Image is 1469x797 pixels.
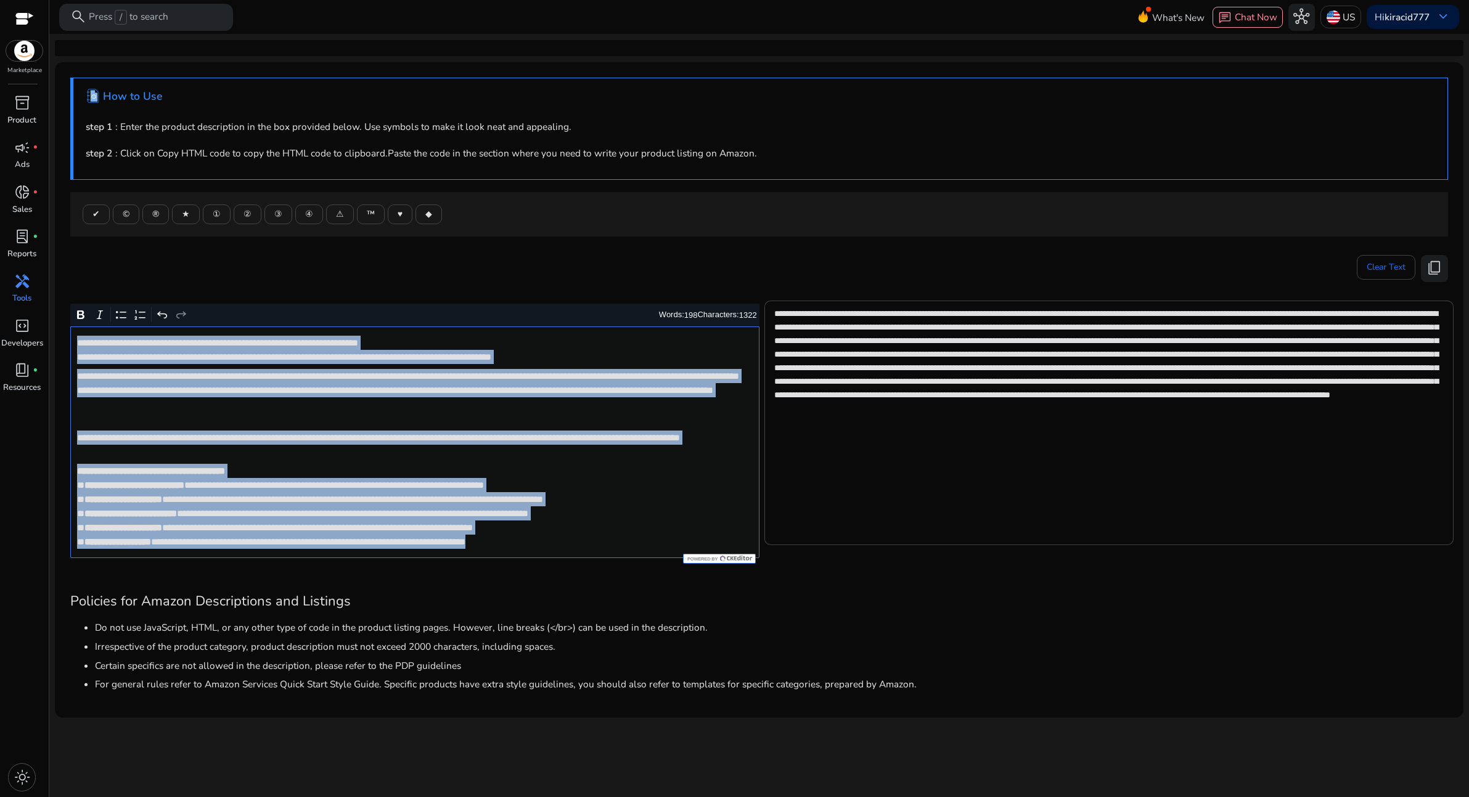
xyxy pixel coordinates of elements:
[33,368,38,373] span: fiber_manual_record
[172,204,200,224] button: ★
[95,639,1448,653] li: Irrespective of the product category, product description must not exceed 2000 characters, includ...
[659,307,757,323] div: Words: Characters:
[1288,4,1316,31] button: hub
[152,208,159,220] span: ®
[86,120,112,133] b: step 1
[326,204,354,224] button: ⚠
[33,190,38,195] span: fiber_manual_record
[305,208,313,220] span: ④
[14,318,30,334] span: code_blocks
[14,95,30,111] span: inventory_2
[86,146,1435,160] p: : Click on Copy HTML code to copy the HTML code to clipboard.Paste the code in the section where ...
[14,769,30,785] span: light_mode
[7,115,36,127] p: Product
[92,208,100,220] span: ✔
[1218,11,1232,25] span: chat
[1375,12,1430,22] p: Hi
[1213,7,1282,28] button: chatChat Now
[14,273,30,289] span: handyman
[15,159,30,171] p: Ads
[367,208,375,220] span: ™
[1367,255,1406,280] span: Clear Text
[14,140,30,156] span: campaign
[243,208,252,220] span: ②
[95,620,1448,634] li: Do not use JavaScript, HTML, or any other type of code in the product listing pages. However, lin...
[3,382,41,394] p: Resources
[203,204,231,224] button: ①
[388,204,412,224] button: ♥
[1357,255,1415,280] button: Clear Text
[1385,10,1430,23] b: kiracid777
[1,338,43,350] p: Developers
[264,204,292,224] button: ③
[684,310,698,320] label: 198
[415,204,442,224] button: ◆
[86,119,1435,134] p: : Enter the product description in the box provided below. Use symbols to make it look neat and a...
[70,593,1448,609] h3: Policies for Amazon Descriptions and Listings
[89,10,168,25] p: Press to search
[103,90,162,103] h4: How to Use
[295,204,323,224] button: ④
[739,310,757,320] label: 1322
[70,9,86,25] span: search
[12,204,32,216] p: Sales
[1293,9,1309,25] span: hub
[1235,10,1277,23] span: Chat Now
[33,145,38,150] span: fiber_manual_record
[142,204,169,224] button: ®
[336,208,344,220] span: ⚠
[6,41,43,61] img: amazon.svg
[7,248,36,261] p: Reports
[7,66,42,75] p: Marketplace
[70,304,759,327] div: Editor toolbar
[1426,260,1442,276] span: content_copy
[686,556,718,562] span: Powered by
[1327,10,1340,24] img: us.svg
[70,326,759,558] div: Rich Text Editor. Editing area: main. Press Alt+0 for help.
[14,229,30,245] span: lab_profile
[357,204,385,224] button: ™
[234,204,261,224] button: ②
[398,208,403,220] span: ♥
[1421,255,1448,282] button: content_copy
[83,204,110,224] button: ✔
[1152,7,1205,28] span: What's New
[1343,6,1355,28] p: US
[86,147,112,160] b: step 2
[213,208,221,220] span: ①
[95,677,1448,691] li: For general rules refer to Amazon Services Quick Start Style Guide. Specific products have extra ...
[12,293,31,305] p: Tools
[1435,9,1451,25] span: keyboard_arrow_down
[123,208,129,220] span: ©
[113,204,139,224] button: ©
[115,10,126,25] span: /
[274,208,282,220] span: ③
[95,658,1448,673] li: Certain specifics are not allowed in the description, please refer to the PDP guidelines
[33,234,38,240] span: fiber_manual_record
[182,208,190,220] span: ★
[425,208,432,220] span: ◆
[14,362,30,378] span: book_4
[14,184,30,200] span: donut_small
